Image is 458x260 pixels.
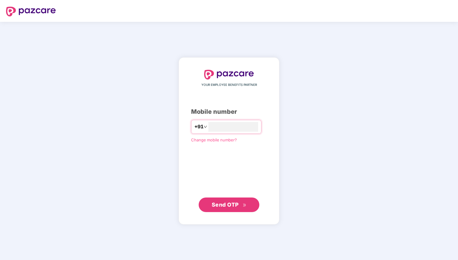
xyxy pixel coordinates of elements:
[243,203,247,207] span: double-right
[204,70,254,79] img: logo
[204,125,207,129] span: down
[191,107,267,116] div: Mobile number
[199,198,259,212] button: Send OTPdouble-right
[191,137,237,142] a: Change mobile number?
[6,7,56,16] img: logo
[194,123,204,130] span: +91
[201,83,257,87] span: YOUR EMPLOYEE BENEFITS PARTNER
[212,201,239,208] span: Send OTP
